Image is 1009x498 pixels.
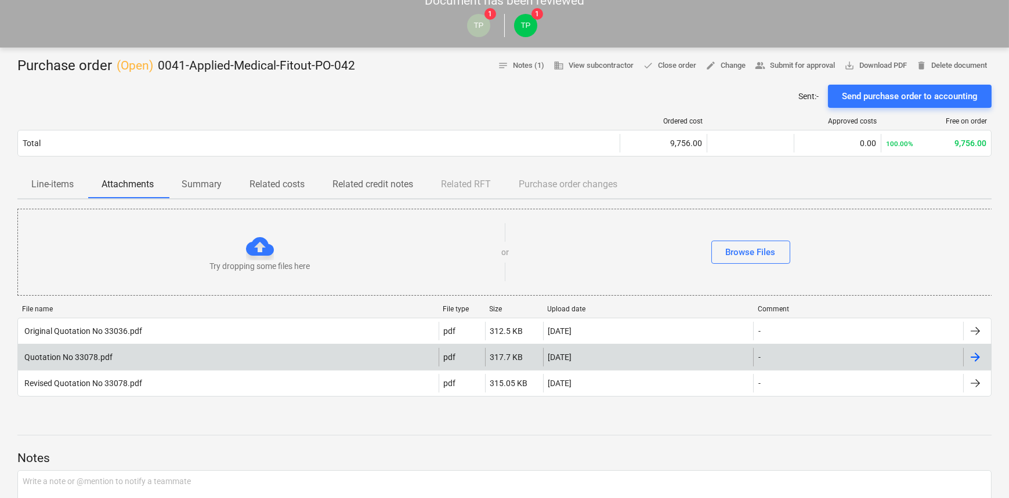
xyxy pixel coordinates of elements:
div: Revised Quotation No 33078.pdf [23,379,142,388]
div: Tejas Pawar [514,14,537,37]
div: Upload date [548,305,749,313]
div: pdf [444,326,456,336]
div: 315.05 KB [490,379,528,388]
span: View subcontractor [554,59,634,72]
div: Purchase order [17,57,355,75]
p: Sent : - [798,90,819,102]
span: delete [916,60,927,71]
span: Delete document [916,59,987,72]
span: 1 [484,8,496,20]
div: Free on order [886,117,987,125]
div: [DATE] [548,326,572,336]
p: or [501,246,509,258]
span: Notes (1) [498,59,544,72]
div: Tejas Pawar [467,14,490,37]
span: TP [473,21,483,30]
p: Line-items [31,177,74,191]
p: Related credit notes [332,177,413,191]
button: Notes (1) [493,57,549,75]
p: Summary [182,177,222,191]
div: Send purchase order to accounting [842,89,978,104]
button: Delete document [912,57,992,75]
div: 312.5 KB [490,326,523,336]
button: Send purchase order to accounting [828,85,992,108]
div: - [758,352,761,362]
span: Download PDF [844,59,907,72]
iframe: Chat Widget [951,442,1009,498]
small: 100.00% [886,140,913,148]
div: Total [23,139,41,148]
button: Browse Files [711,241,790,264]
p: Notes [17,450,992,467]
span: edit [706,60,716,71]
button: Download PDF [840,57,912,75]
div: Original Quotation No 33036.pdf [23,326,142,336]
div: pdf [444,379,456,388]
span: notes [498,60,508,71]
span: business [554,60,564,71]
div: - [758,379,761,388]
p: 0041-Applied-Medical-Fitout-PO-042 [158,58,355,74]
div: 317.7 KB [490,352,523,362]
span: Change [706,59,746,72]
div: File name [22,305,434,313]
div: Quotation No 33078.pdf [23,352,113,362]
p: Attachments [102,177,154,191]
button: View subcontractor [549,57,638,75]
div: [DATE] [548,379,572,388]
div: - [758,326,761,336]
div: Size [490,305,538,313]
p: Try dropping some files here [209,260,310,272]
button: Submit for approval [750,57,840,75]
div: File type [443,305,480,313]
p: ( Open ) [117,58,153,74]
span: people_alt [755,60,765,71]
div: Ordered cost [625,117,703,125]
span: Close order [643,59,696,72]
div: Comment [758,305,959,313]
p: Related costs [249,177,305,191]
div: Browse Files [726,245,776,260]
div: 9,756.00 [886,139,986,148]
span: TP [520,21,530,30]
div: 0.00 [799,139,876,148]
div: pdf [444,352,456,362]
span: 1 [531,8,543,20]
div: [DATE] [548,352,572,362]
div: 9,756.00 [625,139,702,148]
button: Close order [638,57,701,75]
div: Try dropping some files hereorBrowse Files [17,209,993,296]
span: save_alt [844,60,855,71]
span: Submit for approval [755,59,835,72]
span: done [643,60,653,71]
button: Change [701,57,750,75]
div: Approved costs [799,117,877,125]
